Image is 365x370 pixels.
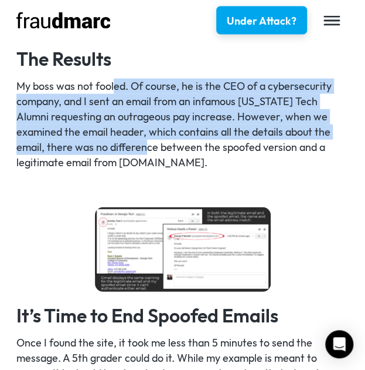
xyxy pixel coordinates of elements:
[95,207,271,292] img: spoofed message compare to real email without DMARC
[315,8,349,34] div: menu
[16,304,349,327] h2: It’s Time to End Spoofed Emails
[216,6,307,35] a: Under Attack?
[16,79,349,170] p: My boss was not fooled. Of course, he is the CEO of a cybersecurity company, and I sent an email ...
[325,330,353,358] div: Open Intercom Messenger
[227,14,296,29] div: Under Attack?
[16,47,349,70] h2: The Results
